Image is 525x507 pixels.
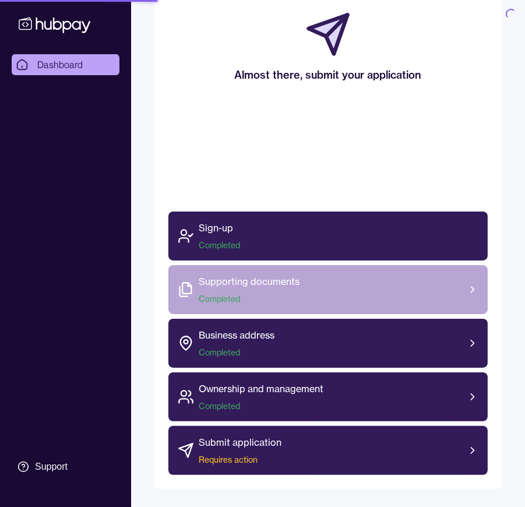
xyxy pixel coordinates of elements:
[37,58,83,72] span: Dashboard
[199,382,323,396] p: Ownership and management
[168,319,488,368] a: Business addressCompleted
[199,454,281,466] span: Requires action
[199,293,300,305] span: Completed
[168,372,488,421] a: Ownership and managementCompleted
[12,54,119,75] a: Dashboard
[12,455,119,479] a: Support
[199,328,274,342] p: Business address
[199,274,300,288] p: Supporting documents
[199,400,323,412] span: Completed
[199,435,281,449] p: Submit application
[199,221,240,235] p: Sign-up
[168,265,488,314] a: Supporting documentsCompleted
[199,240,240,251] span: Completed
[235,67,422,83] h2: Almost there, submit your application
[35,460,68,473] div: Support
[168,426,488,475] a: Submit applicationRequires action
[199,347,274,358] span: Completed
